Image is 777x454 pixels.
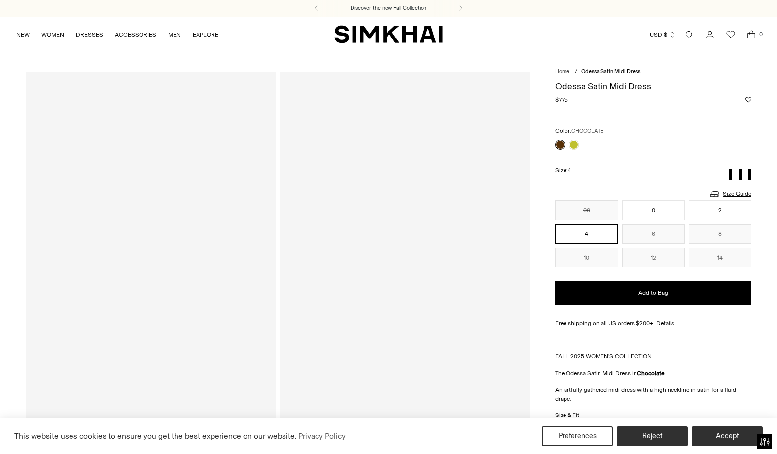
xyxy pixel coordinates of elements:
button: Size & Fit [555,403,751,428]
a: NEW [16,24,30,45]
a: WOMEN [41,24,64,45]
a: Odessa Satin Midi Dress [280,72,530,447]
button: Preferences [542,426,613,446]
a: DRESSES [76,24,103,45]
h1: Odessa Satin Midi Dress [555,82,751,91]
a: Odessa Satin Midi Dress [26,72,276,447]
a: Open search modal [679,25,699,44]
a: SIMKHAI [334,25,443,44]
button: USD $ [650,24,676,45]
button: 6 [622,224,685,244]
button: 14 [689,248,751,267]
button: 00 [555,200,618,220]
a: Privacy Policy (opens in a new tab) [297,429,347,444]
span: Add to Bag [638,289,668,297]
button: Add to Bag [555,281,751,305]
a: EXPLORE [193,24,218,45]
a: Size Guide [709,188,751,200]
span: 0 [756,30,765,38]
h3: Size & Fit [555,412,579,418]
span: CHOCOLATE [571,128,603,134]
a: FALL 2025 WOMEN'S COLLECTION [555,353,652,360]
span: 4 [568,167,571,174]
a: Wishlist [721,25,741,44]
span: This website uses cookies to ensure you get the best experience on our website. [14,431,297,441]
button: 2 [689,200,751,220]
button: Reject [617,426,688,446]
a: Go to the account page [700,25,720,44]
div: Free shipping on all US orders $200+ [555,319,751,328]
a: Home [555,68,569,75]
p: An artfully gathered midi dress with a high neckline in satin for a fluid drape. [555,385,751,403]
a: Discover the new Fall Collection [351,4,426,12]
button: 12 [622,248,685,267]
strong: Chocolate [637,370,665,377]
button: 0 [622,200,685,220]
button: 8 [689,224,751,244]
p: The Odessa Satin Midi Dress in [555,369,751,378]
button: Add to Wishlist [745,97,751,103]
a: ACCESSORIES [115,24,156,45]
button: 10 [555,248,618,267]
a: Details [656,319,674,328]
span: $775 [555,95,568,104]
button: Accept [692,426,763,446]
label: Color: [555,126,603,136]
div: / [575,68,577,76]
button: 4 [555,224,618,244]
nav: breadcrumbs [555,68,751,76]
a: Open cart modal [742,25,761,44]
span: Odessa Satin Midi Dress [581,68,640,75]
a: MEN [168,24,181,45]
label: Size: [555,166,571,175]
